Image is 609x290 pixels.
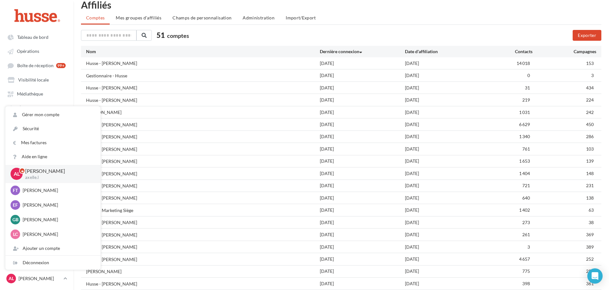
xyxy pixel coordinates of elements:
div: [DATE] [405,170,490,177]
div: [DATE] [405,207,490,213]
div: [DATE] [405,219,490,226]
div: [DATE] [320,158,405,164]
a: Médiathèque [4,88,70,99]
span: Médiathèque [17,91,43,97]
div: Husse - [PERSON_NAME] [86,219,137,226]
span: LC [13,231,18,237]
a: Boîte de réception 99+ [4,60,70,71]
div: [PERSON_NAME] [86,109,121,116]
div: Ajouter un compte [5,241,100,255]
span: GB [12,216,18,223]
span: 640 [522,195,530,201]
span: 1 402 [519,207,530,213]
div: [DATE] [320,133,405,140]
span: 761 [522,146,530,152]
div: Husse - [PERSON_NAME] [86,85,137,91]
span: Opérations [17,49,39,54]
span: Boîte de réception [17,63,54,68]
span: 138 [586,195,594,201]
div: [DATE] [405,268,490,274]
a: Visibilité locale [4,74,70,85]
div: Husse - [PERSON_NAME] [86,281,137,287]
span: Import/Export [286,15,316,20]
div: [DATE] [405,133,490,140]
a: Opérations [4,45,70,57]
div: Nom [86,48,320,55]
span: 153 [586,60,594,66]
span: Administration [243,15,275,20]
div: [DATE] [405,72,490,79]
span: 14 018 [517,60,530,66]
span: 361 [586,281,594,286]
span: 4 657 [519,256,530,262]
div: [DATE] [320,207,405,213]
div: Husse - [PERSON_NAME] [86,60,137,67]
span: 775 [522,268,530,274]
a: Tableau de bord [4,31,70,43]
div: [DATE] [405,146,490,152]
div: [DATE] [320,85,405,91]
div: [DATE] [405,97,490,103]
span: 139 [586,158,594,164]
p: [PERSON_NAME] [25,167,90,175]
div: [DATE] [405,182,490,189]
span: 1 031 [519,110,530,115]
div: [DATE] [405,85,490,91]
p: [PERSON_NAME] [18,275,61,282]
div: [DATE] [320,97,405,103]
div: Husse - [PERSON_NAME] [86,97,137,103]
div: [PERSON_NAME] [86,268,121,275]
span: 252 [586,256,594,262]
div: [DATE] [405,60,490,67]
span: 3 [591,73,594,78]
div: [DATE] [320,182,405,189]
div: [DATE] [320,109,405,116]
span: EF [13,202,18,208]
span: 286 [586,134,594,139]
div: Dernière connexion [320,48,405,55]
span: 224 [586,97,594,103]
div: [DATE] [405,158,490,164]
div: [DATE] [320,280,405,287]
div: [DATE] [320,231,405,238]
p: axelle.l [25,175,90,180]
div: Husse - [PERSON_NAME] [86,122,137,128]
div: [DATE] [320,170,405,177]
span: 38 [589,220,594,225]
span: Champs de personnalisation [172,15,231,20]
span: 450 [586,122,594,127]
span: 1 653 [519,158,530,164]
span: 398 [522,281,530,286]
div: Déconnexion [5,256,100,270]
p: [PERSON_NAME] [23,231,93,237]
div: [DATE] [405,109,490,116]
span: 1 340 [519,134,530,139]
div: Husse - [PERSON_NAME] [86,134,137,140]
div: [DATE] [320,244,405,250]
span: 231 [586,183,594,188]
div: Husse - [PERSON_NAME] [86,146,137,152]
span: 3 [527,244,530,250]
a: AL [PERSON_NAME] [5,272,68,285]
span: Mes groupes d'affiliés [116,15,161,20]
div: [DATE] [320,60,405,67]
a: Aide en ligne [5,150,100,164]
span: FT [13,187,18,194]
span: 63 [589,207,594,213]
div: [DATE] [320,146,405,152]
div: [DATE] [405,121,490,128]
div: Husse - [PERSON_NAME] [86,244,137,250]
div: [DATE] [320,195,405,201]
span: 273 [522,220,530,225]
span: 103 [586,146,594,152]
span: 261 [522,232,530,237]
div: [DATE] [405,231,490,238]
div: Husse - [PERSON_NAME] [86,195,137,201]
div: [DATE] [405,280,490,287]
button: Exporter [573,30,601,41]
div: [DATE] [320,268,405,274]
div: Campagnes [532,48,596,55]
span: AL [9,275,14,282]
a: Équipe [4,102,70,114]
p: [PERSON_NAME] [23,216,93,223]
